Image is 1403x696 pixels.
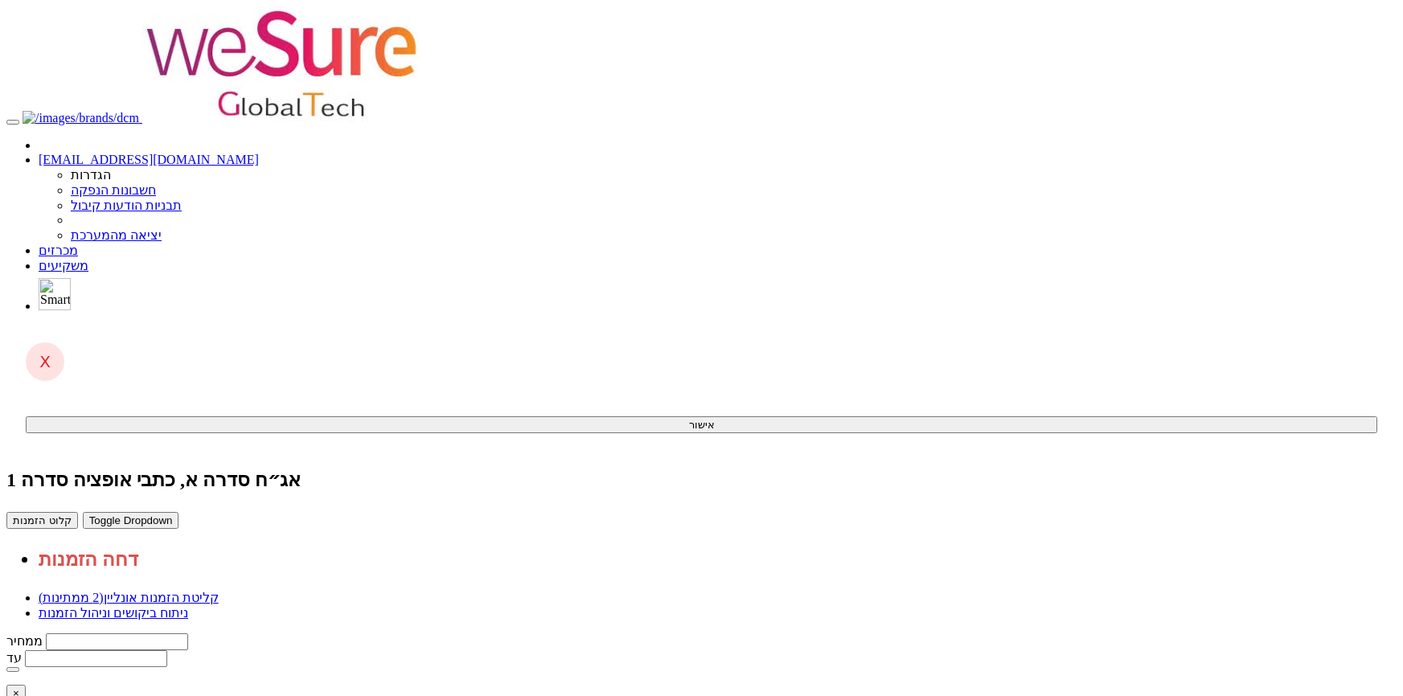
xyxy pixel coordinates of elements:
[6,634,43,648] label: ממחיר
[6,469,1397,491] div: ווישור גלובלטק בע"מ - אג״ח (סדרה א), כתבי אופציה (סדרה 1) - הנפקה לציבור
[39,549,138,570] a: דחה הזמנות
[39,153,259,166] a: [EMAIL_ADDRESS][DOMAIN_NAME]
[83,512,179,529] button: Toggle Dropdown
[6,651,22,665] label: עד
[6,512,78,529] button: קלוט הזמנות
[39,244,78,257] a: מכרזים
[26,416,1377,433] button: אישור
[142,6,424,122] img: Auction Logo
[71,167,1397,182] li: הגדרות
[71,199,182,212] a: תבניות הודעות קיבול
[39,352,51,371] span: X
[71,228,162,242] a: יציאה מהמערכת
[71,183,156,197] a: חשבונות הנפקה
[39,259,88,272] a: משקיעים
[23,111,139,125] img: /images/brands/dcm
[89,514,173,526] span: Toggle Dropdown
[39,606,188,620] a: ניתוח ביקושים וניהול הזמנות
[39,591,104,604] span: (2 ממתינות)
[39,278,71,310] img: SmartBull Logo
[39,591,219,604] a: קליטת הזמנות אונליין(2 ממתינות)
